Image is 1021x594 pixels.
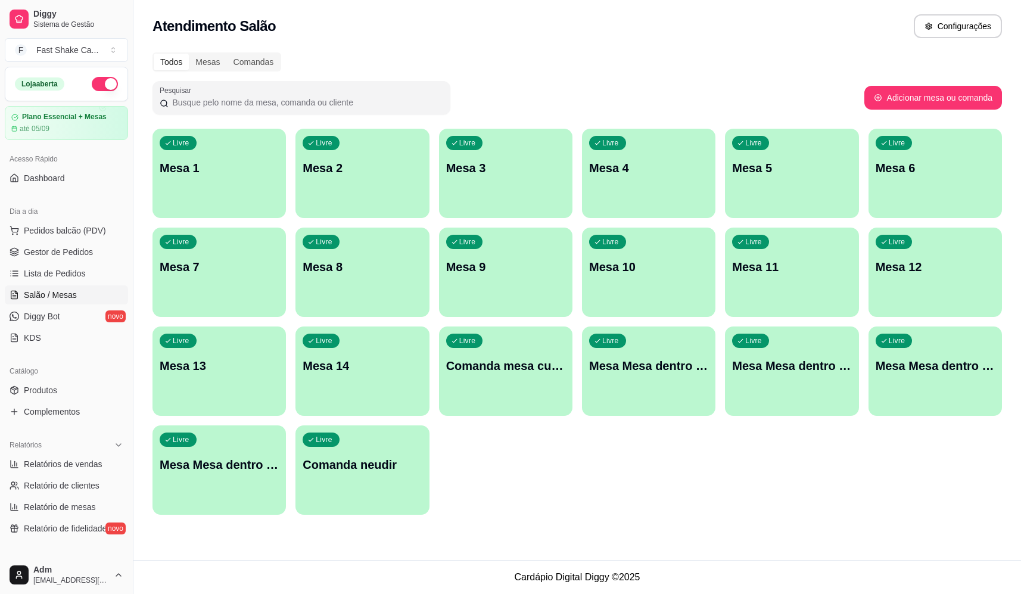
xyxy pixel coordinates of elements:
button: Adm[EMAIL_ADDRESS][DOMAIN_NAME] [5,561,128,589]
div: Gerenciar [5,552,128,571]
button: Adicionar mesa ou comanda [864,86,1002,110]
label: Pesquisar [160,85,195,95]
p: Livre [173,237,189,247]
p: Livre [316,336,332,346]
p: Livre [745,336,762,346]
p: Livre [889,138,905,148]
button: LivreMesa 7 [152,228,286,317]
p: Livre [602,237,619,247]
button: LivreMesa 14 [295,326,429,416]
p: Mesa 2 [303,160,422,176]
span: Pedidos balcão (PDV) [24,225,106,237]
span: Sistema de Gestão [33,20,123,29]
p: Mesa Mesa dentro verde [876,357,995,374]
button: Pedidos balcão (PDV) [5,221,128,240]
a: Lista de Pedidos [5,264,128,283]
a: Dashboard [5,169,128,188]
button: Select a team [5,38,128,62]
button: Configurações [914,14,1002,38]
p: Mesa Mesa dentro azul [589,357,708,374]
span: Salão / Mesas [24,289,77,301]
button: LivreMesa 1 [152,129,286,218]
p: Mesa 14 [303,357,422,374]
p: Mesa 4 [589,160,708,176]
p: Mesa 7 [160,259,279,275]
p: Mesa 1 [160,160,279,176]
div: Acesso Rápido [5,150,128,169]
button: LivreMesa 5 [725,129,858,218]
span: Produtos [24,384,57,396]
button: LivreMesa 8 [295,228,429,317]
span: [EMAIL_ADDRESS][DOMAIN_NAME] [33,576,109,585]
span: Diggy Bot [24,310,60,322]
p: Mesa Mesa dentro vermelha [160,456,279,473]
p: Comanda mesa cupim [446,357,565,374]
p: Mesa Mesa dentro laranja [732,357,851,374]
div: Catálogo [5,362,128,381]
button: LivreMesa 10 [582,228,715,317]
a: Relatórios de vendas [5,455,128,474]
div: Fast Shake Ca ... [36,44,98,56]
p: Mesa 6 [876,160,995,176]
span: Diggy [33,9,123,20]
span: KDS [24,332,41,344]
button: LivreMesa 2 [295,129,429,218]
p: Livre [316,237,332,247]
button: LivreMesa 12 [869,228,1002,317]
span: Relatórios de vendas [24,458,102,470]
p: Mesa 5 [732,160,851,176]
p: Livre [173,336,189,346]
p: Livre [745,237,762,247]
button: LivreMesa Mesa dentro laranja [725,326,858,416]
p: Livre [745,138,762,148]
a: DiggySistema de Gestão [5,5,128,33]
span: Lista de Pedidos [24,268,86,279]
span: F [15,44,27,56]
p: Mesa 9 [446,259,565,275]
span: Complementos [24,406,80,418]
p: Livre [459,237,476,247]
button: LivreMesa Mesa dentro azul [582,326,715,416]
div: Comandas [227,54,281,70]
button: LivreMesa 9 [439,228,572,317]
span: Relatório de clientes [24,480,99,492]
span: Relatórios [10,440,42,450]
p: Livre [459,138,476,148]
input: Pesquisar [169,97,443,108]
span: Gestor de Pedidos [24,246,93,258]
p: Comanda neudir [303,456,422,473]
a: Plano Essencial + Mesasaté 05/09 [5,106,128,140]
a: Relatório de clientes [5,476,128,495]
button: LivreMesa 11 [725,228,858,317]
button: Alterar Status [92,77,118,91]
p: Livre [889,237,905,247]
button: LivreMesa Mesa dentro verde [869,326,1002,416]
p: Mesa 10 [589,259,708,275]
span: Relatório de mesas [24,501,96,513]
p: Livre [602,336,619,346]
button: LivreMesa 6 [869,129,1002,218]
p: Mesa 11 [732,259,851,275]
p: Livre [889,336,905,346]
article: até 05/09 [20,124,49,133]
a: Relatório de mesas [5,497,128,517]
h2: Atendimento Salão [152,17,276,36]
button: LivreMesa Mesa dentro vermelha [152,425,286,515]
a: Produtos [5,381,128,400]
a: Diggy Botnovo [5,307,128,326]
span: Dashboard [24,172,65,184]
p: Livre [602,138,619,148]
p: Livre [316,435,332,444]
p: Livre [173,435,189,444]
div: Todos [154,54,189,70]
p: Livre [459,336,476,346]
span: Adm [33,565,109,576]
p: Livre [173,138,189,148]
button: LivreComanda neudir [295,425,429,515]
span: Relatório de fidelidade [24,523,107,534]
footer: Cardápio Digital Diggy © 2025 [133,560,1021,594]
p: Mesa 3 [446,160,565,176]
button: LivreMesa 13 [152,326,286,416]
p: Mesa 8 [303,259,422,275]
button: LivreMesa 4 [582,129,715,218]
